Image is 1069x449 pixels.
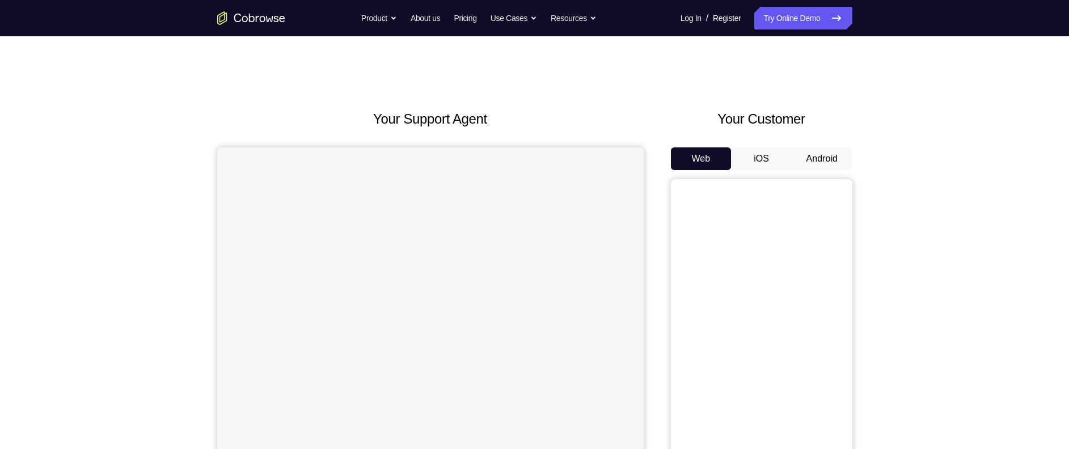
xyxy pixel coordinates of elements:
[671,147,732,170] button: Web
[454,7,476,29] a: Pricing
[754,7,852,29] a: Try Online Demo
[491,7,537,29] button: Use Cases
[411,7,440,29] a: About us
[217,11,285,25] a: Go to the home page
[731,147,792,170] button: iOS
[713,7,741,29] a: Register
[551,7,597,29] button: Resources
[792,147,852,170] button: Android
[361,7,397,29] button: Product
[706,11,708,25] span: /
[217,109,644,129] h2: Your Support Agent
[681,7,702,29] a: Log In
[671,109,852,129] h2: Your Customer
